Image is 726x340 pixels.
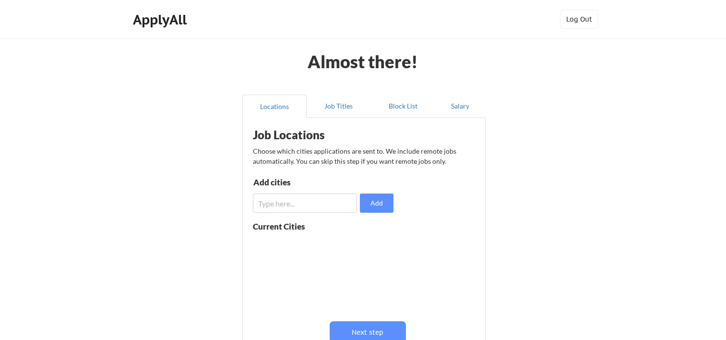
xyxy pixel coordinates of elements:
[253,178,353,186] div: Add cities
[253,146,474,166] div: Choose which cities applications are sent to. We include remote jobs automatically. You can skip ...
[242,95,307,118] button: Locations
[435,95,486,118] button: Salary
[560,10,598,29] button: Log Out
[253,194,357,213] input: Type here...
[360,194,393,213] button: Add
[133,12,190,28] div: ApplyAll
[371,95,435,118] button: Block List
[296,53,429,70] div: Almost there!
[253,129,374,141] div: Job Locations
[307,95,371,118] button: Job Titles
[253,222,326,231] div: Current Cities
